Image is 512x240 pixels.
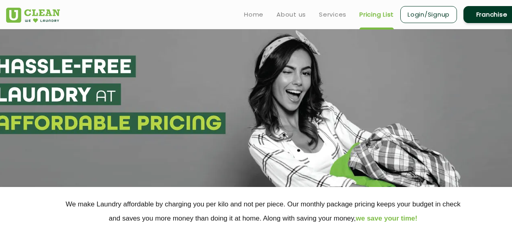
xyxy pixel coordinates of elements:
[356,215,417,222] span: we save your time!
[359,10,394,19] a: Pricing List
[276,10,306,19] a: About us
[244,10,263,19] a: Home
[319,10,346,19] a: Services
[400,6,457,23] a: Login/Signup
[6,8,60,23] img: UClean Laundry and Dry Cleaning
